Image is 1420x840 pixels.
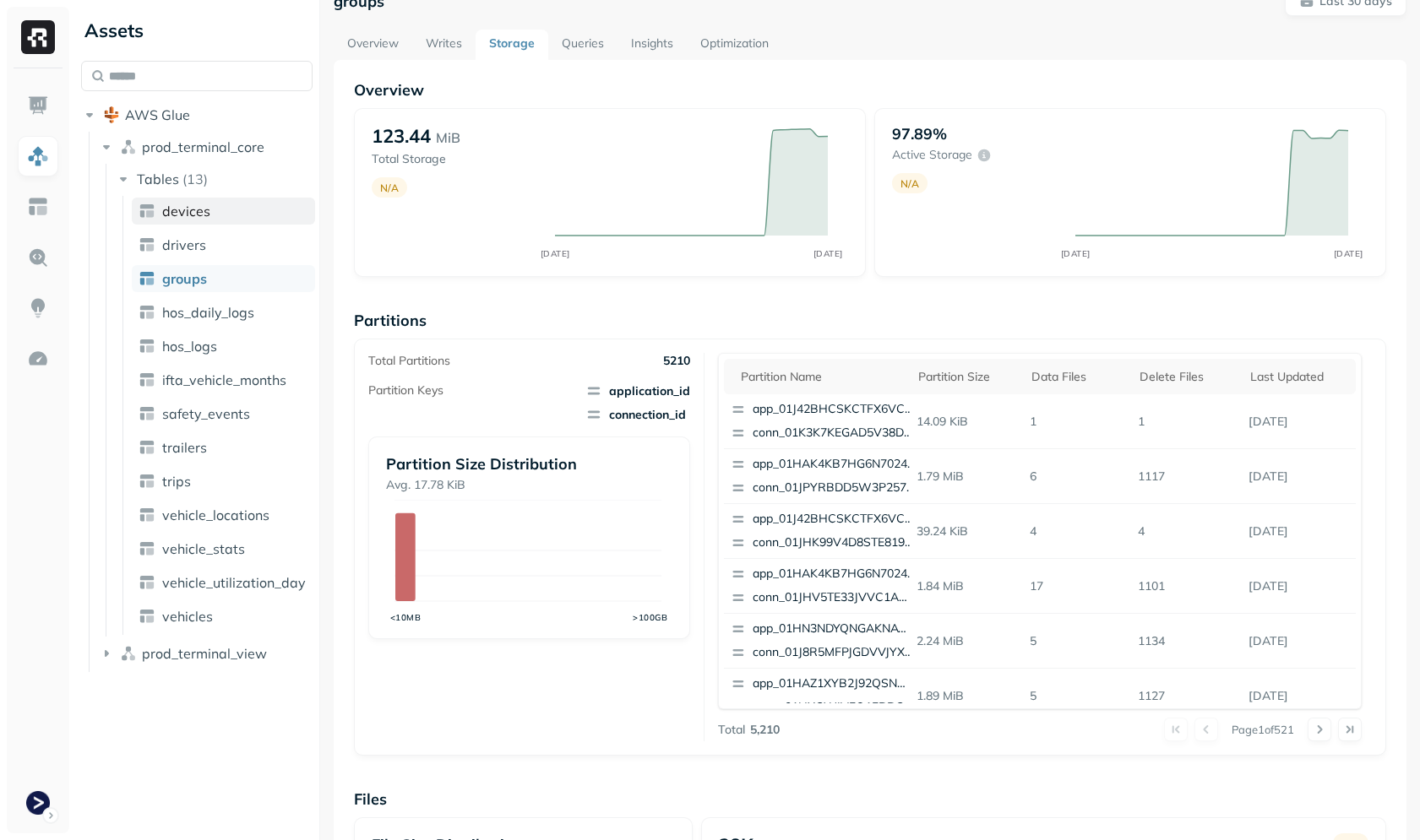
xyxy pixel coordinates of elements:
[81,17,313,44] div: Assets
[753,534,917,551] p: conn_01JHK99V4D8STE819HDTH6DD5W
[390,612,422,623] tspan: <10MB
[386,477,672,493] p: Avg. 17.78 KiB
[910,407,1023,436] p: 14.09 KiB
[142,138,264,155] span: prod_terminal_core
[139,540,155,557] img: table
[1250,369,1347,385] div: Last updated
[753,589,917,606] p: conn_01JHV5TE33JVVC1AM6FDZMM2W9
[103,106,120,123] img: root
[132,569,315,596] a: vehicle_utilization_day
[753,699,917,716] p: conn_01HXCWJVFQ1FBRCZQ0SGXQNWM0
[718,722,745,738] p: Total
[585,382,690,399] span: application_id
[162,236,206,253] span: drivers
[724,614,923,668] button: app_01HN3NDYQNGAKNAW6S4JHY8MSAconn_01J8R5MFPJGDVVJYXSS2V0VWS6
[162,203,210,219] span: devices
[139,405,155,422] img: table
[741,369,901,385] div: Partition name
[132,265,315,292] a: groups
[753,621,917,637] p: app_01HN3NDYQNGAKNAW6S4JHY8MSA
[334,30,412,60] a: Overview
[162,304,254,321] span: hos_daily_logs
[26,791,50,815] img: Terminal
[910,517,1023,546] p: 39.24 KiB
[368,353,450,369] p: Total Partitions
[1023,517,1131,546] p: 4
[910,572,1023,601] p: 1.84 MiB
[436,127,460,148] p: MiB
[918,369,1015,385] div: Partition size
[132,400,315,427] a: safety_events
[1023,681,1131,711] p: 5
[132,468,315,495] a: trips
[618,30,687,60] a: Insights
[132,603,315,630] a: vehicles
[724,394,923,448] button: app_01J42BHCSKCTFX6VCA8QNRA04Mconn_01K3K7KEGAD5V38D4515RKH2HR
[132,299,315,326] a: hos_daily_logs
[354,789,1386,809] p: Files
[120,645,137,662] img: namespace
[142,645,267,662] span: prod_terminal_view
[162,405,250,422] span: safety_events
[1023,572,1131,601] p: 17
[1242,462,1356,491] p: Aug 26, 2025
[162,270,207,287] span: groups
[1242,681,1356,711] p: Aug 26, 2025
[98,640,313,667] button: prod_terminal_view
[1023,626,1131,656] p: 5
[132,535,315,562] a: vehicle_stats
[139,203,155,219] img: table
[162,608,213,625] span: vehicles
[386,454,672,474] p: Partition Size Distribution
[1023,462,1131,491] p: 6
[27,348,49,370] img: Optimization
[753,511,917,528] p: app_01J42BHCSKCTFX6VCA8QNRA04M
[663,353,690,369] p: 5210
[372,124,431,148] p: 123.44
[162,507,269,523] span: vehicle_locations
[27,95,49,117] img: Dashboard
[81,101,313,128] button: AWS Glue
[162,439,207,456] span: trailers
[139,507,155,523] img: table
[162,473,191,490] span: trips
[132,198,315,225] a: devices
[1131,572,1242,601] p: 1101
[27,297,49,319] img: Insights
[892,124,947,144] p: 97.89%
[27,247,49,268] img: Query Explorer
[139,338,155,355] img: table
[132,333,315,360] a: hos_logs
[900,177,919,190] p: N/A
[132,501,315,528] a: vehicle_locations
[753,675,917,692] p: app_01HAZ1XYB2J92QSNWBN3GBMWJJ
[750,722,780,738] p: 5,210
[132,231,315,258] a: drivers
[1061,248,1091,259] tspan: [DATE]
[1242,572,1356,601] p: Aug 26, 2025
[753,644,917,661] p: conn_01J8R5MFPJGDVVJYXSS2V0VWS6
[162,574,306,591] span: vehicle_utilization_day
[753,456,917,473] p: app_01HAK4KB7HG6N7024210G3S8D5
[354,311,1386,330] p: Partitions
[1023,407,1131,436] p: 1
[372,151,538,167] p: Total Storage
[412,30,476,60] a: Writes
[1131,626,1242,656] p: 1134
[892,147,972,163] p: Active storage
[1242,517,1356,546] p: Aug 26, 2025
[162,371,286,388] span: ifta_vehicle_months
[724,504,923,558] button: app_01J42BHCSKCTFX6VCA8QNRA04Mconn_01JHK99V4D8STE819HDTH6DD5W
[162,338,217,355] span: hos_logs
[139,270,155,287] img: table
[115,165,314,192] button: Tables(13)
[910,462,1023,491] p: 1.79 MiB
[1131,407,1242,436] p: 1
[724,669,923,723] button: app_01HAZ1XYB2J92QSNWBN3GBMWJJconn_01HXCWJVFQ1FBRCZQ0SGXQNWM0
[724,449,923,503] button: app_01HAK4KB7HG6N7024210G3S8D5conn_01JPYRBDD5W3P257W9R4VTWBRX
[354,80,1386,100] p: Overview
[139,473,155,490] img: table
[125,106,190,123] span: AWS Glue
[1334,248,1363,259] tspan: [DATE]
[753,401,917,418] p: app_01J42BHCSKCTFX6VCA8QNRA04M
